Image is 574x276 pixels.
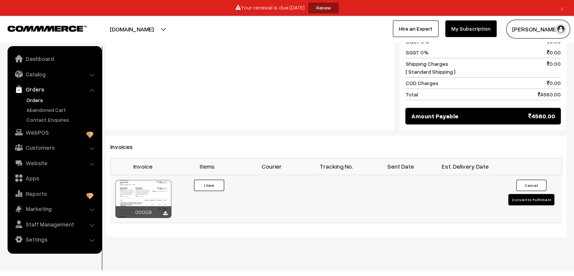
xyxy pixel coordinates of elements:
[25,96,99,104] a: Orders
[25,106,99,114] a: Abandoned Cart
[25,116,99,124] a: Contact Enquires
[405,90,418,98] span: Total
[8,26,87,31] img: COMMMERCE
[9,233,99,246] a: Settings
[405,79,438,87] span: COD Charges
[3,3,571,13] div: Your renewal is due [DATE]
[508,194,554,205] button: Convert to Fulfilment
[110,143,142,150] span: Invoices
[9,67,99,81] a: Catalog
[555,23,566,35] img: user
[9,217,99,231] a: Staff Management
[304,158,368,175] th: Tracking No.
[9,156,99,170] a: Website
[8,23,74,33] a: COMMMERCE
[9,52,99,65] a: Dashboard
[557,3,567,12] a: ×
[9,126,99,139] a: WebPOS
[516,180,546,191] button: Cancel
[9,171,99,185] a: Apps
[111,158,175,175] th: Invoice
[393,20,439,37] a: Hire an Expert
[115,206,171,218] div: 00009
[547,60,561,76] span: 0.00
[445,20,497,37] a: My Subscription
[405,60,455,76] span: Shipping Charges [ Standard Shipping ]
[9,82,99,96] a: Orders
[194,180,224,191] button: 1 Item
[411,112,458,121] span: Amount Payable
[9,141,99,154] a: Customers
[528,112,555,121] span: 4560.00
[239,158,304,175] th: Courier
[405,48,428,56] span: SGST 0%
[9,202,99,216] a: Marketing
[547,79,561,87] span: 0.00
[308,3,339,13] a: Renew
[433,158,497,175] th: Est. Delivery Date
[538,90,561,98] span: 4560.00
[83,20,180,39] button: [DOMAIN_NAME]
[9,187,99,200] a: Reports
[175,158,239,175] th: Items
[547,48,561,56] span: 0.00
[506,20,570,39] button: [PERSON_NAME]
[368,158,433,175] th: Sent Date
